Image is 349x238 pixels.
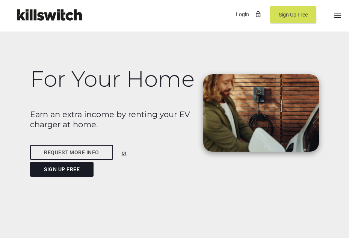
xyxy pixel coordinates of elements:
u: or [122,150,127,156]
a: Sign Up Free [270,6,316,23]
i: lock_outline [255,5,261,23]
a: Request more info [30,145,113,160]
img: Man charging EV at home [203,74,319,152]
a: Loginlock_outline [233,5,265,24]
a: Sign Up Free [30,162,94,177]
h1: For Your Home [30,67,195,91]
b: Earn an extra income by renting your EV charger at home. [30,110,190,129]
img: Killswitch [11,6,86,24]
